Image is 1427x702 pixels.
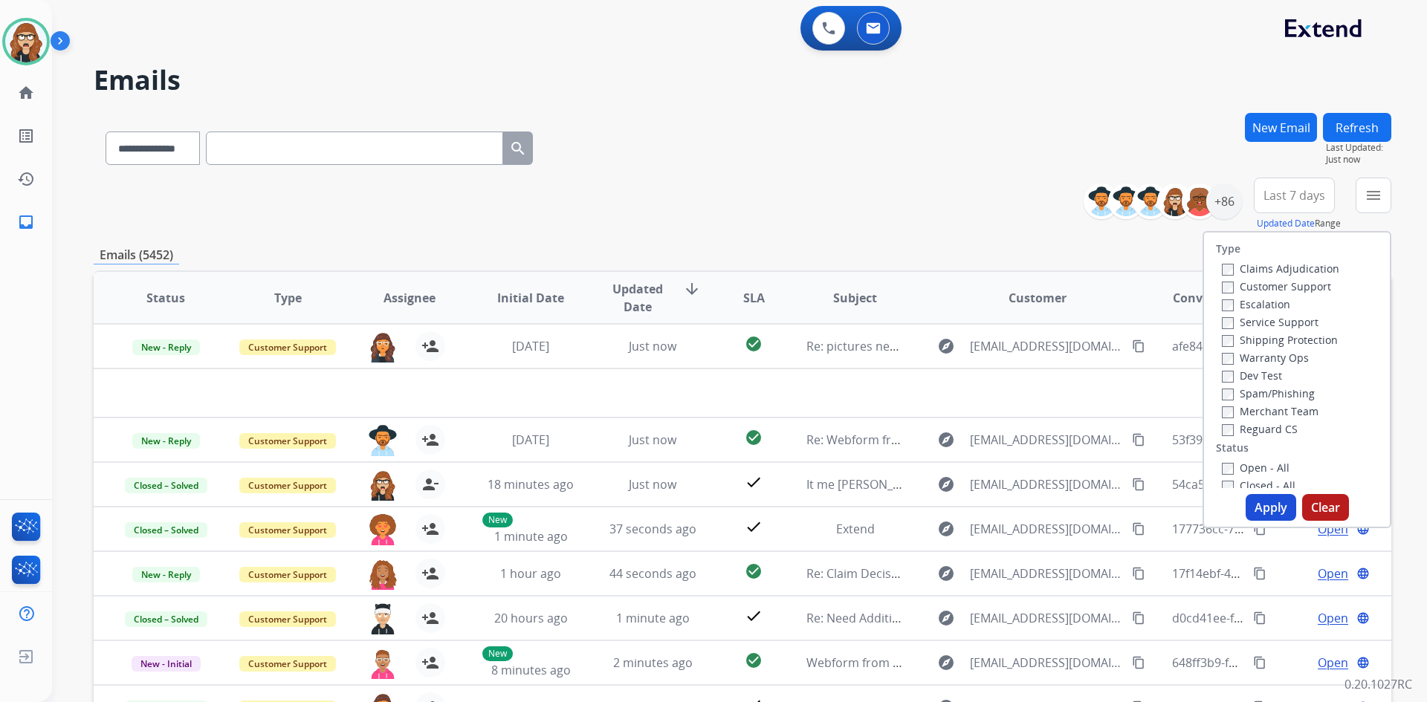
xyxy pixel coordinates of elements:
[1222,333,1338,347] label: Shipping Protection
[1172,654,1392,671] span: 648ff3b9-fd2c-42c2-93a7-32890ca55055
[482,646,513,661] p: New
[806,476,930,493] span: It me [PERSON_NAME]
[745,429,763,446] mat-icon: check_circle
[629,432,676,448] span: Just now
[5,21,47,62] img: avatar
[512,432,549,448] span: [DATE]
[488,476,574,493] span: 18 minutes ago
[1263,192,1325,198] span: Last 7 days
[970,565,1123,582] span: [EMAIL_ADDRESS][DOMAIN_NAME]
[491,662,571,678] span: 8 minutes ago
[970,475,1123,493] span: [EMAIL_ADDRESS][DOMAIN_NAME]
[239,611,336,627] span: Customer Support
[937,654,955,672] mat-icon: explore
[1254,178,1335,213] button: Last 7 days
[937,337,955,355] mat-icon: explore
[1257,217,1341,230] span: Range
[1222,461,1290,475] label: Open - All
[806,654,1143,671] span: Webform from [EMAIL_ADDRESS][DOMAIN_NAME] on [DATE]
[937,520,955,538] mat-icon: explore
[421,520,439,538] mat-icon: person_add
[1222,261,1339,276] label: Claims Adjudication
[1222,353,1234,365] input: Warranty Ops
[1222,422,1298,436] label: Reguard CS
[239,656,336,672] span: Customer Support
[1222,351,1309,365] label: Warranty Ops
[132,433,200,449] span: New - Reply
[1222,424,1234,436] input: Reguard CS
[368,648,398,679] img: agent-avatar
[745,651,763,669] mat-icon: check_circle
[132,339,200,355] span: New - Reply
[1356,656,1370,669] mat-icon: language
[17,84,35,102] mat-icon: home
[1356,522,1370,536] mat-icon: language
[497,289,564,307] span: Initial Date
[1318,565,1348,582] span: Open
[836,521,875,537] span: Extend
[368,469,398,501] img: agent-avatar
[937,609,955,627] mat-icon: explore
[970,520,1123,538] span: [EMAIL_ADDRESS][DOMAIN_NAME]
[833,289,877,307] span: Subject
[239,433,336,449] span: Customer Support
[683,280,701,298] mat-icon: arrow_downward
[1345,675,1412,693] p: 0.20.1027RC
[125,522,207,538] span: Closed – Solved
[1222,463,1234,475] input: Open - All
[500,565,561,582] span: 1 hour ago
[17,213,35,231] mat-icon: inbox
[1326,142,1391,154] span: Last Updated:
[970,654,1123,672] span: [EMAIL_ADDRESS][DOMAIN_NAME]
[1257,218,1315,230] button: Updated Date
[1132,433,1145,446] mat-icon: content_copy
[806,565,909,582] span: Re: Claim Decision
[1323,113,1391,142] button: Refresh
[1222,335,1234,347] input: Shipping Protection
[1246,494,1296,521] button: Apply
[421,431,439,449] mat-icon: person_add
[1253,567,1266,580] mat-icon: content_copy
[806,610,986,626] span: Re: Need Additional Information
[1222,299,1234,311] input: Escalation
[1172,565,1386,582] span: 17f14ebf-4cf9-46ff-9540-fb4d67307d98
[494,610,568,626] span: 20 hours ago
[94,246,179,264] p: Emails (5452)
[146,289,185,307] span: Status
[1132,567,1145,580] mat-icon: content_copy
[1216,241,1240,256] label: Type
[745,607,763,625] mat-icon: check
[1318,609,1348,627] span: Open
[17,170,35,188] mat-icon: history
[1216,441,1249,455] label: Status
[239,522,336,538] span: Customer Support
[609,565,696,582] span: 44 seconds ago
[745,335,763,353] mat-icon: check_circle
[421,475,439,493] mat-icon: person_remove
[1365,186,1382,204] mat-icon: menu
[1253,522,1266,536] mat-icon: content_copy
[604,280,672,316] span: Updated Date
[629,476,676,493] span: Just now
[125,478,207,493] span: Closed – Solved
[1173,289,1268,307] span: Conversation ID
[745,518,763,536] mat-icon: check
[806,432,1163,448] span: Re: Webform from [EMAIL_ADDRESS][DOMAIN_NAME] on [DATE]
[1172,521,1397,537] span: 177736cc-7446-4463-a7f0-c580dd3e7867
[745,473,763,491] mat-icon: check
[1132,522,1145,536] mat-icon: content_copy
[368,559,398,590] img: agent-avatar
[609,521,696,537] span: 37 seconds ago
[1302,494,1349,521] button: Clear
[1009,289,1067,307] span: Customer
[1132,611,1145,625] mat-icon: content_copy
[368,425,398,456] img: agent-avatar
[806,338,918,354] span: Re: pictures needed
[937,565,955,582] mat-icon: explore
[1326,154,1391,166] span: Just now
[1253,611,1266,625] mat-icon: content_copy
[1222,404,1318,418] label: Merchant Team
[745,562,763,580] mat-icon: check_circle
[613,654,693,671] span: 2 minutes ago
[132,656,201,672] span: New - Initial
